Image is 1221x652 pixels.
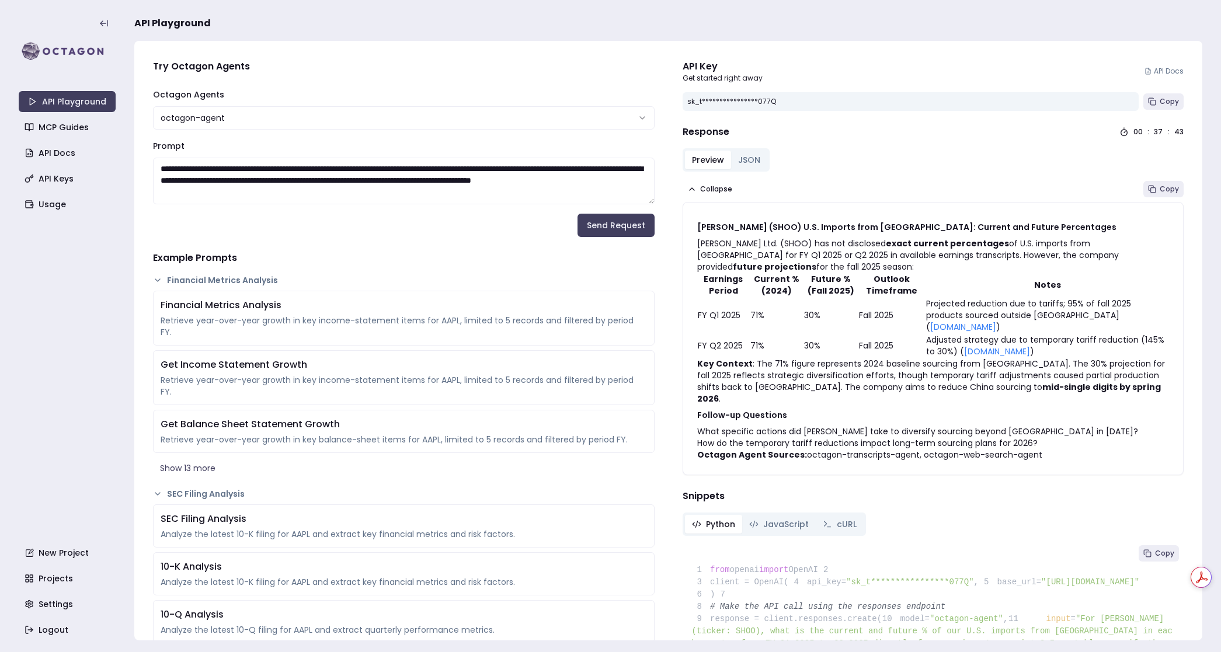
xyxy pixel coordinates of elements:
[692,590,715,599] span: )
[803,297,858,333] td: 30%
[20,594,117,615] a: Settings
[578,214,655,237] button: Send Request
[692,576,711,588] span: 3
[697,221,1170,233] h3: [PERSON_NAME] (SHOO) U.S. Imports from [GEOGRAPHIC_DATA]: Current and Future Percentages
[153,140,185,152] label: Prompt
[692,614,882,623] span: response = client.responses.create(
[161,624,647,636] div: Analyze the latest 10-Q filing for AAPL and extract quarterly performance metrics.
[153,458,655,479] button: Show 13 more
[750,333,803,358] td: 71%
[161,417,647,431] div: Get Balance Sheet Statement Growth
[1168,127,1170,137] div: :
[837,518,857,530] span: cURL
[19,91,116,112] a: API Playground
[697,333,750,358] td: FY Q2 2025
[1071,614,1076,623] span: =
[1143,93,1184,110] button: Copy
[697,449,807,461] strong: Octagon Agent Sources:
[697,297,750,333] td: FY Q1 2025
[20,619,117,640] a: Logout
[858,273,926,297] th: Outlook Timeframe
[926,273,1169,297] th: Notes
[1160,184,1179,194] span: Copy
[20,117,117,138] a: MCP Guides
[930,614,1003,623] span: "octagon-agent"
[134,16,211,30] span: API Playground
[692,564,711,576] span: 1
[803,273,858,297] th: Future % (Fall 2025)
[715,588,733,601] span: 7
[697,381,1161,405] strong: mid-single digits by spring 2026
[697,358,1170,405] p: : The 71% figure represents 2024 baseline sourcing from [GEOGRAPHIC_DATA]. The 30% projection for...
[20,568,117,589] a: Projects
[979,576,997,588] span: 5
[161,528,647,540] div: Analyze the latest 10-K filing for AAPL and extract key financial metrics and risk factors.
[20,194,117,215] a: Usage
[926,297,1169,333] td: Projected reduction due to tariffs; 95% of fall 2025 products sourced outside [GEOGRAPHIC_DATA] ( )
[697,437,1170,449] li: How do the temporary tariff reductions impact long-term sourcing plans for 2026?
[153,251,655,265] h4: Example Prompts
[997,577,1041,587] span: base_url=
[1154,127,1163,137] div: 37
[683,489,1184,503] h4: Snippets
[926,333,1169,358] td: Adjusted strategy due to temporary tariff reduction (145% to 30%) ( )
[733,261,816,273] strong: future projections
[153,488,655,500] button: SEC Filing Analysis
[700,184,732,194] span: Collapse
[161,512,647,526] div: SEC Filing Analysis
[1147,127,1149,137] div: :
[807,577,846,587] span: api_key=
[161,315,647,338] div: Retrieve year-over-year growth in key income-statement items for AAPL, limited to 5 records and f...
[1133,127,1143,137] div: 00
[1143,181,1184,197] button: Copy
[731,151,767,169] button: JSON
[1145,67,1184,76] a: API Docs
[900,614,930,623] span: model=
[19,40,116,63] img: logo-rect-yK7x_WSZ.svg
[886,238,1009,249] strong: exact current percentages
[697,449,1170,461] p: octagon-transcripts-agent, octagon-web-search-agent
[692,613,711,625] span: 9
[685,151,731,169] button: Preview
[1008,613,1027,625] span: 11
[697,426,1170,437] li: What specific actions did [PERSON_NAME] take to diversify sourcing beyond [GEOGRAPHIC_DATA] in [D...
[964,346,1030,357] a: [DOMAIN_NAME]
[1041,577,1139,587] span: "[URL][DOMAIN_NAME]"
[161,560,647,574] div: 10-K Analysis
[759,565,788,574] span: import
[20,168,117,189] a: API Keys
[692,577,789,587] span: client = OpenAI(
[803,333,858,358] td: 30%
[683,74,763,83] p: Get started right away
[20,142,117,163] a: API Docs
[1046,614,1071,623] span: input
[697,273,750,297] th: Earnings Period
[683,125,729,139] h4: Response
[161,576,647,588] div: Analyze the latest 10-K filing for AAPL and extract key financial metrics and risk factors.
[697,409,1170,421] h3: Follow-up Questions
[818,564,837,576] span: 2
[1160,97,1179,106] span: Copy
[20,542,117,563] a: New Project
[788,576,807,588] span: 4
[1003,614,1008,623] span: ,
[161,298,647,312] div: Financial Metrics Analysis
[161,374,647,398] div: Retrieve year-over-year growth in key income-statement items for AAPL, limited to 5 records and f...
[1174,127,1184,137] div: 43
[882,613,900,625] span: 10
[1155,549,1174,558] span: Copy
[153,89,224,100] label: Octagon Agents
[788,565,818,574] span: OpenAI
[683,60,763,74] div: API Key
[161,358,647,372] div: Get Income Statement Growth
[706,518,735,530] span: Python
[710,565,730,574] span: from
[161,608,647,622] div: 10-Q Analysis
[763,518,809,530] span: JavaScript
[683,181,737,197] button: Collapse
[153,60,655,74] h4: Try Octagon Agents
[858,297,926,333] td: Fall 2025
[697,358,753,369] strong: Key Context
[697,238,1170,273] p: [PERSON_NAME] Ltd. (SHOO) has not disclosed of U.S. imports from [GEOGRAPHIC_DATA] for FY Q1 2025...
[858,333,926,358] td: Fall 2025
